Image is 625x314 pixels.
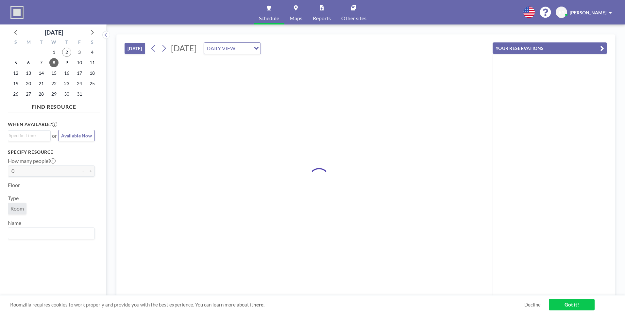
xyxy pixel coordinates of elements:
[9,229,91,238] input: Search for option
[88,58,97,67] span: Saturday, October 11, 2025
[290,16,302,21] span: Maps
[37,79,46,88] span: Tuesday, October 21, 2025
[75,58,84,67] span: Friday, October 10, 2025
[10,302,524,308] span: Roomzilla requires cookies to work properly and provide you with the best experience. You can lea...
[62,79,71,88] span: Thursday, October 23, 2025
[37,69,46,78] span: Tuesday, October 14, 2025
[9,132,47,139] input: Search for option
[11,79,20,88] span: Sunday, October 19, 2025
[524,302,541,308] a: Decline
[48,39,60,47] div: W
[8,220,21,226] label: Name
[75,89,84,99] span: Friday, October 31, 2025
[549,299,595,310] a: Got it!
[58,130,95,141] button: Available Now
[24,58,33,67] span: Monday, October 6, 2025
[88,48,97,57] span: Saturday, October 4, 2025
[24,89,33,99] span: Monday, October 27, 2025
[62,48,71,57] span: Thursday, October 2, 2025
[10,6,24,19] img: organization-logo
[11,58,20,67] span: Sunday, October 5, 2025
[22,39,35,47] div: M
[8,228,94,239] div: Search for option
[62,58,71,67] span: Thursday, October 9, 2025
[205,44,237,53] span: DAILY VIEW
[37,58,46,67] span: Tuesday, October 7, 2025
[559,9,565,15] span: RY
[493,42,607,54] button: YOUR RESERVATIONS
[24,79,33,88] span: Monday, October 20, 2025
[570,10,606,15] span: [PERSON_NAME]
[341,16,366,21] span: Other sites
[49,48,59,57] span: Wednesday, October 1, 2025
[8,158,56,164] label: How many people?
[259,16,279,21] span: Schedule
[10,205,24,212] span: Room
[75,69,84,78] span: Friday, October 17, 2025
[8,182,20,188] label: Floor
[79,165,87,177] button: -
[75,79,84,88] span: Friday, October 24, 2025
[24,69,33,78] span: Monday, October 13, 2025
[8,131,50,140] div: Search for option
[35,39,48,47] div: T
[8,195,19,201] label: Type
[75,48,84,57] span: Friday, October 3, 2025
[88,69,97,78] span: Saturday, October 18, 2025
[204,43,261,54] div: Search for option
[237,44,250,53] input: Search for option
[87,165,95,177] button: +
[86,39,98,47] div: S
[9,39,22,47] div: S
[49,79,59,88] span: Wednesday, October 22, 2025
[253,302,264,307] a: here.
[8,149,95,155] h3: Specify resource
[60,39,73,47] div: T
[61,133,92,138] span: Available Now
[73,39,86,47] div: F
[45,28,63,37] div: [DATE]
[171,43,197,53] span: [DATE]
[37,89,46,99] span: Tuesday, October 28, 2025
[49,58,59,67] span: Wednesday, October 8, 2025
[49,69,59,78] span: Wednesday, October 15, 2025
[11,69,20,78] span: Sunday, October 12, 2025
[88,79,97,88] span: Saturday, October 25, 2025
[125,43,145,54] button: [DATE]
[49,89,59,99] span: Wednesday, October 29, 2025
[313,16,331,21] span: Reports
[62,89,71,99] span: Thursday, October 30, 2025
[52,133,57,139] span: or
[11,89,20,99] span: Sunday, October 26, 2025
[62,69,71,78] span: Thursday, October 16, 2025
[8,101,100,110] h4: FIND RESOURCE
